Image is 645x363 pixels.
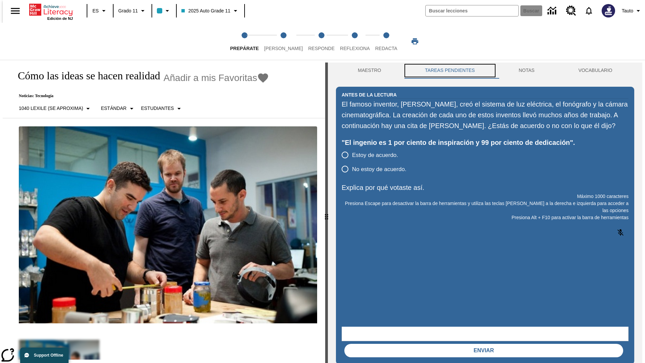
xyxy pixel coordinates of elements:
a: Notificaciones [580,2,598,19]
button: Haga clic para activar la función de reconocimiento de voz [612,225,629,241]
span: ES [92,7,99,14]
div: Portada [29,2,73,21]
button: Prepárate step 1 of 5 [225,23,264,60]
div: Instructional Panel Tabs [336,63,634,79]
p: Máximo 1000 caracteres [342,193,629,200]
span: Prepárate [230,46,259,51]
button: Lee step 2 of 5 [259,23,308,60]
span: Responde [308,46,335,51]
span: Estoy de acuerdo. [352,151,398,160]
button: Grado: Grado 11, Elige un grado [116,5,149,17]
button: Responde step 3 of 5 [303,23,340,60]
button: Lenguaje: ES, Selecciona un idioma [89,5,111,17]
a: Centro de información [544,2,562,20]
div: "El ingenio es 1 por ciento de inspiración y 99 por ciento de dedicación". [342,137,629,148]
span: Redacta [375,46,397,51]
button: Enviar [344,344,623,357]
span: Reflexiona [340,46,370,51]
button: Abrir el menú lateral [5,1,25,21]
span: No estoy de acuerdo. [352,165,406,174]
img: El fundador de Quirky, Ben Kaufman prueba un nuevo producto con un compañero de trabajo, Gaz Brow... [19,126,317,323]
body: Explica por qué votaste así. Máximo 1000 caracteres Presiona Alt + F10 para activar la barra de h... [3,5,98,11]
button: Escoja un nuevo avatar [598,2,619,19]
button: Imprimir [404,35,426,47]
span: Grado 11 [118,7,138,14]
button: Clase: 2025 Auto Grade 11, Selecciona una clase [179,5,242,17]
span: Support Offline [34,353,63,358]
button: TAREAS PENDIENTES [403,63,497,79]
span: Añadir a mis Favoritas [164,73,257,83]
span: Edición de NJ [47,16,73,21]
div: El famoso inventor, [PERSON_NAME], creó el sistema de luz eléctrica, el fonógrafo y la cámara cin... [342,99,629,131]
button: Reflexiona step 4 of 5 [335,23,375,60]
button: Seleccionar estudiante [138,103,186,115]
p: Presiona Escape para desactivar la barra de herramientas y utiliza las teclas [PERSON_NAME] a la ... [342,200,629,214]
p: Estándar [101,105,126,112]
div: activity [328,63,642,363]
a: Centro de recursos, Se abrirá en una pestaña nueva. [562,2,580,20]
span: 2025 Auto Grade 11 [181,7,230,14]
p: Noticias: Tecnología [11,93,269,98]
h1: Cómo las ideas se hacen realidad [11,70,160,82]
button: Redacta step 5 of 5 [370,23,403,60]
p: 1040 Lexile (Se aproxima) [19,105,83,112]
img: Avatar [602,4,615,17]
p: Explica por qué votaste así. [342,182,629,193]
p: Estudiantes [141,105,174,112]
div: poll [342,148,412,176]
button: Tipo de apoyo, Estándar [98,103,138,115]
button: Perfil/Configuración [619,5,645,17]
h2: Antes de la lectura [342,91,397,98]
button: Seleccione Lexile, 1040 Lexile (Se aproxima) [16,103,95,115]
div: reading [3,63,325,360]
button: Support Offline [20,348,69,363]
p: Presiona Alt + F10 para activar la barra de herramientas [342,214,629,221]
button: Maestro [336,63,403,79]
button: Añadir a mis Favoritas - Cómo las ideas se hacen realidad [164,72,269,84]
span: Tauto [622,7,633,14]
button: VOCABULARIO [556,63,634,79]
input: Buscar campo [426,5,518,16]
button: El color de la clase es azul claro. Cambiar el color de la clase. [154,5,174,17]
button: NOTAS [497,63,557,79]
span: [PERSON_NAME] [264,46,303,51]
div: Pulsa la tecla de intro o la barra espaciadora y luego presiona las flechas de derecha e izquierd... [325,63,328,363]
